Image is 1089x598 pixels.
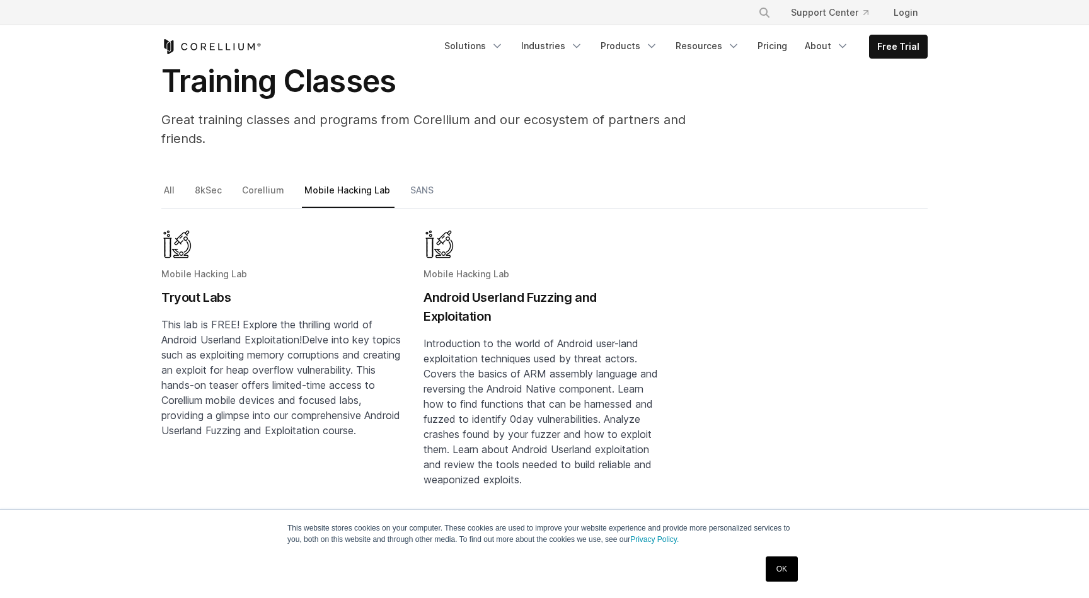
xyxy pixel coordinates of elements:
[766,556,798,582] a: OK
[161,182,179,209] a: All
[437,35,928,59] div: Navigation Menu
[797,35,856,57] a: About
[161,62,729,100] h1: Training Classes
[161,268,247,279] span: Mobile Hacking Lab
[192,182,226,209] a: 8kSec
[161,318,372,346] span: This lab is FREE! Explore the thrilling world of Android Userland Exploitation!
[753,1,776,24] button: Search
[302,182,395,209] a: Mobile Hacking Lab
[239,182,289,209] a: Corellium
[161,39,262,54] a: Corellium Home
[437,35,511,57] a: Solutions
[630,535,679,544] a: Privacy Policy.
[161,333,401,437] span: Delve into key topics such as exploiting memory corruptions and creating an exploit for heap over...
[514,35,591,57] a: Industries
[161,288,403,307] h2: Tryout Labs
[161,229,403,543] a: Blog post summary: Tryout Labs
[668,35,747,57] a: Resources
[423,229,665,543] a: Blog post summary: Android Userland Fuzzing and Exploitation
[287,522,802,545] p: This website stores cookies on your computer. These cookies are used to improve your website expe...
[423,268,509,279] span: Mobile Hacking Lab
[781,1,879,24] a: Support Center
[743,1,928,24] div: Navigation Menu
[884,1,928,24] a: Login
[161,110,729,148] p: Great training classes and programs from Corellium and our ecosystem of partners and friends.
[423,288,665,326] h2: Android Userland Fuzzing and Exploitation
[870,35,927,58] a: Free Trial
[161,229,193,260] img: Mobile Hacking Lab - Graphic Only
[423,229,455,260] img: Mobile Hacking Lab - Graphic Only
[750,35,795,57] a: Pricing
[408,182,438,209] a: SANS
[423,337,658,486] span: Introduction to the world of Android user-land exploitation techniques used by threat actors. Cov...
[593,35,665,57] a: Products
